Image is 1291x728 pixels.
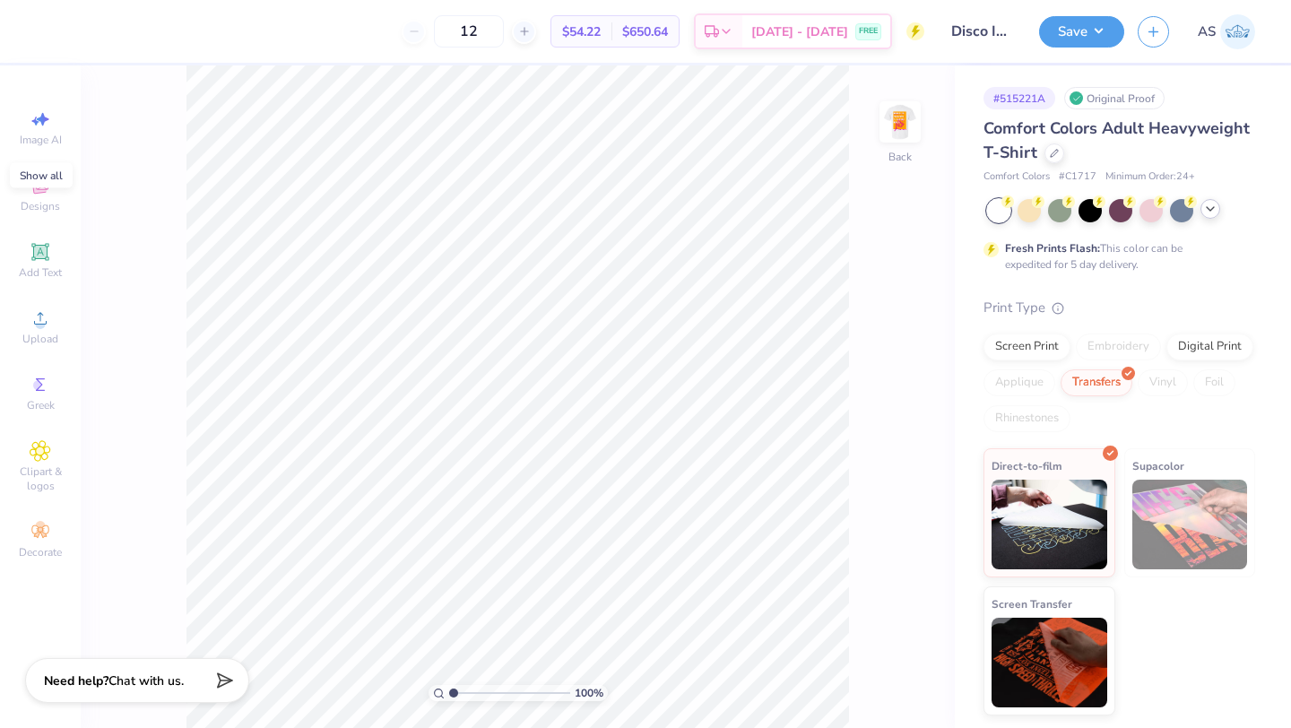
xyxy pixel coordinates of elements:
div: # 515221A [983,87,1055,109]
span: FREE [859,25,878,38]
span: Direct-to-film [992,456,1062,475]
span: Screen Transfer [992,594,1072,613]
span: AS [1198,22,1216,42]
span: Chat with us. [108,672,184,689]
button: Save [1039,16,1124,48]
img: Anna Schmautz [1220,14,1255,49]
div: Embroidery [1076,334,1161,360]
span: Decorate [19,545,62,559]
div: Foil [1193,369,1235,396]
span: $54.22 [562,22,601,41]
input: Untitled Design [938,13,1026,49]
span: Add Text [19,265,62,280]
img: Screen Transfer [992,618,1107,707]
span: [DATE] - [DATE] [751,22,848,41]
span: Clipart & logos [9,464,72,493]
div: Transfers [1061,369,1132,396]
div: Applique [983,369,1055,396]
strong: Need help? [44,672,108,689]
img: Direct-to-film [992,480,1107,569]
span: Upload [22,332,58,346]
div: Digital Print [1166,334,1253,360]
div: Back [888,149,912,165]
div: Original Proof [1064,87,1165,109]
span: # C1717 [1059,169,1096,185]
input: – – [434,15,504,48]
div: Print Type [983,298,1255,318]
div: This color can be expedited for 5 day delivery. [1005,240,1226,273]
div: Show all [10,163,73,188]
div: Screen Print [983,334,1070,360]
span: Minimum Order: 24 + [1105,169,1195,185]
div: Vinyl [1138,369,1188,396]
span: Comfort Colors Adult Heavyweight T-Shirt [983,117,1250,163]
span: Comfort Colors [983,169,1050,185]
div: Rhinestones [983,405,1070,432]
span: Greek [27,398,55,412]
span: 100 % [575,685,603,701]
span: $650.64 [622,22,668,41]
a: AS [1198,14,1255,49]
span: Image AI [20,133,62,147]
img: Supacolor [1132,480,1248,569]
strong: Fresh Prints Flash: [1005,241,1100,256]
span: Designs [21,199,60,213]
span: Supacolor [1132,456,1184,475]
img: Back [882,104,918,140]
